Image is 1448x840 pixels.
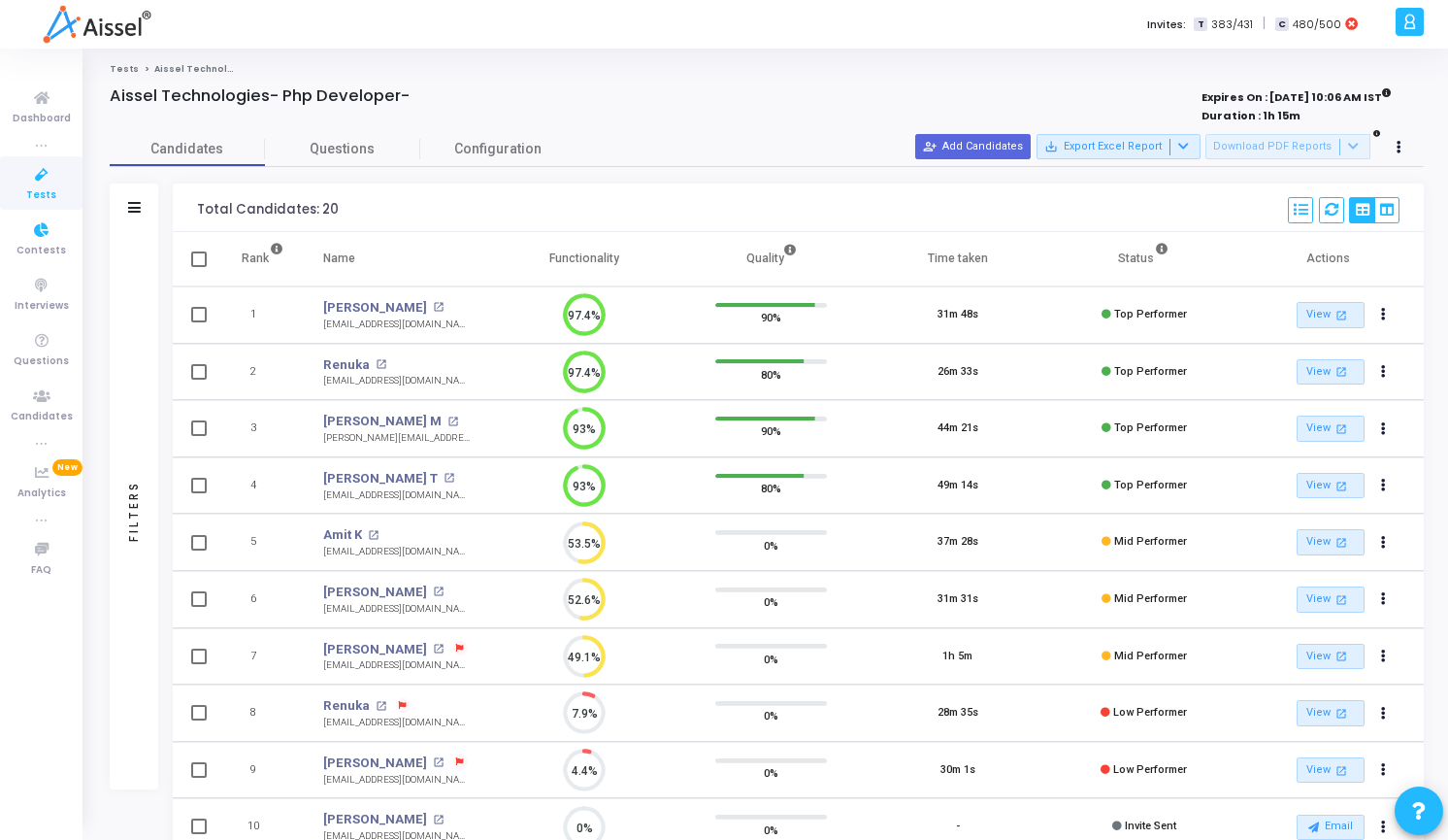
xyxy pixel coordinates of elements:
[16,243,66,259] span: Contests
[1369,529,1397,556] button: Actions
[110,139,265,159] span: Candidates
[15,298,69,315] span: Interviews
[1237,232,1424,286] th: Actions
[323,583,427,602] a: [PERSON_NAME]
[764,592,778,612] span: 0%
[1333,478,1350,494] mat-icon: open_in_new
[942,649,972,665] div: 1h 5m
[197,202,339,218] div: Total Candidates: 20
[31,562,51,579] span: FAQ
[221,286,304,344] td: 1
[454,139,542,159] span: Configuration
[1369,302,1397,329] button: Actions
[1369,416,1397,443] button: Actions
[11,409,73,425] span: Candidates
[761,479,781,498] span: 80%
[323,754,427,773] a: [PERSON_NAME]
[764,820,778,839] span: 0%
[923,140,937,153] mat-icon: person_add_alt
[323,658,472,673] div: [EMAIL_ADDRESS][DOMAIN_NAME]
[1205,134,1370,159] button: Download PDF Reports
[1297,644,1365,670] a: View
[376,701,386,712] mat-icon: open_in_new
[928,248,988,269] div: Time taken
[444,473,454,484] mat-icon: open_in_new
[1125,820,1176,832] span: Invite Sent
[323,248,355,269] div: Name
[323,469,438,488] a: [PERSON_NAME] T
[221,400,304,457] td: 3
[26,187,56,204] span: Tests
[323,545,472,559] div: [EMAIL_ADDRESS][DOMAIN_NAME]
[938,705,978,722] div: 28m 35s
[956,819,960,835] div: -
[323,412,442,431] a: [PERSON_NAME] M
[1194,17,1206,32] span: T
[433,587,444,597] mat-icon: open_in_new
[221,514,304,571] td: 5
[221,685,304,742] td: 8
[1114,650,1187,662] span: Mid Performer
[154,63,343,75] span: Aissel Technologies- Php Developer-
[323,810,427,829] a: [PERSON_NAME]
[1113,763,1187,776] span: Low Performer
[1349,197,1399,223] div: View Options
[761,308,781,327] span: 90%
[1113,706,1187,719] span: Low Performer
[1369,472,1397,499] button: Actions
[1333,363,1350,380] mat-icon: open_in_new
[1051,232,1237,286] th: Status
[110,86,410,106] h4: Aissel Technologies- Php Developer-
[43,5,150,44] img: logo
[323,355,370,375] a: Renuka
[13,111,71,127] span: Dashboard
[1369,756,1397,784] button: Actions
[323,488,472,503] div: [EMAIL_ADDRESS][DOMAIN_NAME]
[1333,648,1350,664] mat-icon: open_in_new
[938,534,978,551] div: 37m 28s
[1333,762,1350,779] mat-icon: open_in_new
[1275,17,1288,32] span: C
[1369,358,1397,386] button: Actions
[1333,420,1350,437] mat-icon: open_in_new
[323,431,472,446] div: [PERSON_NAME][EMAIL_ADDRESS][DOMAIN_NAME]
[1297,529,1365,555] a: View
[447,417,458,427] mat-icon: open_in_new
[125,404,143,618] div: Filters
[1211,17,1253,33] span: 383/431
[491,232,677,286] th: Functionality
[1297,416,1365,442] a: View
[1297,587,1365,613] a: View
[1333,591,1350,608] mat-icon: open_in_new
[1297,359,1365,386] a: View
[323,318,472,332] div: [EMAIL_ADDRESS][DOMAIN_NAME]
[764,649,778,668] span: 0%
[1369,700,1397,727] button: Actions
[1114,479,1187,491] span: Top Performer
[1297,700,1365,726] a: View
[938,307,978,323] div: 31m 48s
[1201,108,1300,123] strong: Duration : 1h 15m
[1201,84,1392,106] strong: Expires On : [DATE] 10:06 AM IST
[764,763,778,783] span: 0%
[938,364,978,381] div: 26m 33s
[1297,757,1365,784] a: View
[1333,307,1350,323] mat-icon: open_in_new
[764,535,778,554] span: 0%
[110,63,1424,76] nav: breadcrumb
[1293,17,1341,33] span: 480/500
[1333,534,1350,551] mat-icon: open_in_new
[433,815,444,825] mat-icon: open_in_new
[265,139,420,159] span: Questions
[1147,17,1186,33] label: Invites:
[323,374,472,388] div: [EMAIL_ADDRESS][DOMAIN_NAME]
[1297,815,1365,840] button: Email
[221,571,304,628] td: 6
[376,359,386,370] mat-icon: open_in_new
[1369,643,1397,670] button: Actions
[938,420,978,437] div: 44m 21s
[221,628,304,686] td: 7
[1114,308,1187,320] span: Top Performer
[433,302,444,313] mat-icon: open_in_new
